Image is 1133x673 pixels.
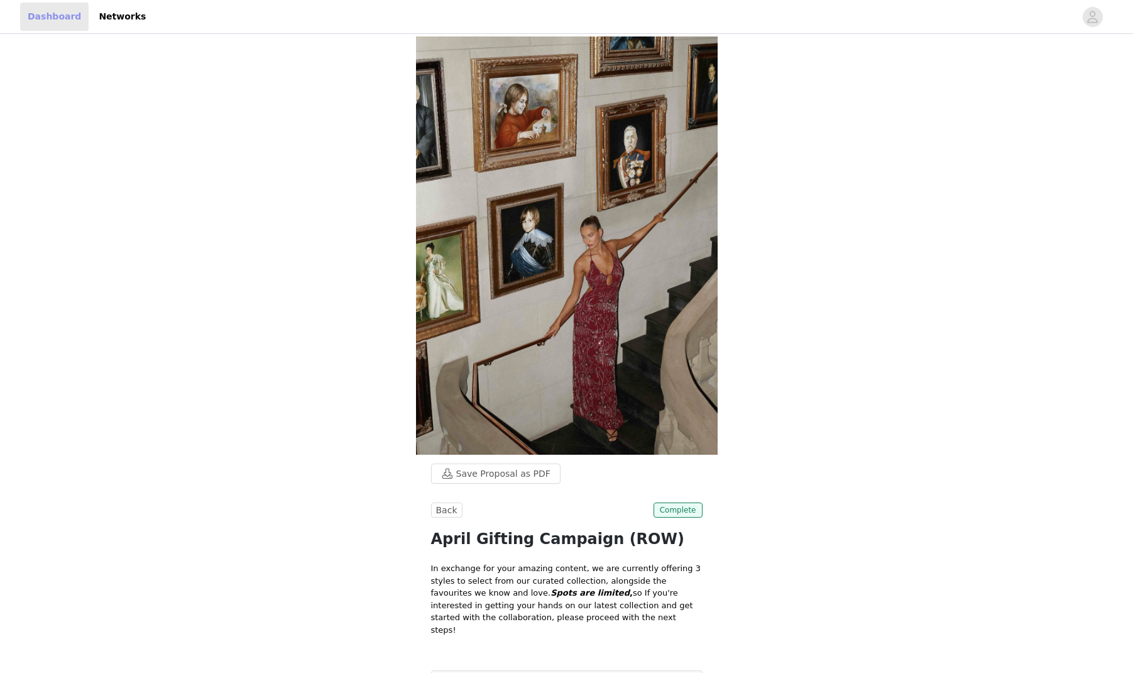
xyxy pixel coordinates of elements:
[431,528,703,550] h1: April Gifting Campaign (ROW)
[431,464,561,484] button: Save Proposal as PDF
[1086,7,1098,27] div: avatar
[431,562,703,636] div: In exchange for your amazing content, we are currently offering 3 styles to select from our curat...
[416,36,718,455] img: campaign image
[550,588,630,598] em: Spots are limited
[654,503,703,518] span: Complete
[431,503,463,518] button: Back
[550,588,633,598] strong: ,
[20,3,89,31] a: Dashboard
[91,3,153,31] a: Networks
